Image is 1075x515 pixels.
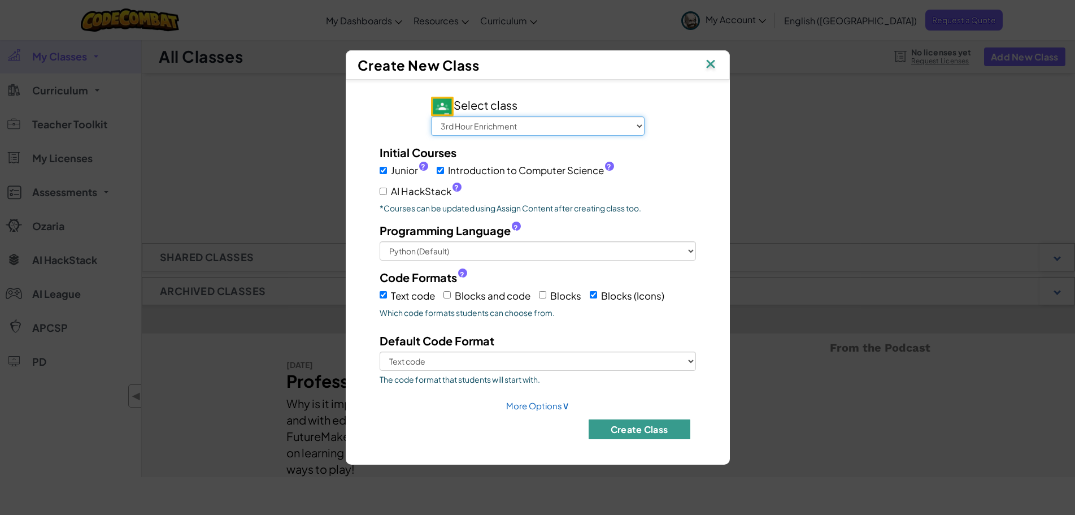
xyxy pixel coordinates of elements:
input: Junior? [380,167,387,174]
span: Blocks (Icons) [601,289,664,302]
span: ∨ [562,399,569,412]
input: Blocks and code [443,291,451,298]
span: Introduction to Computer Science [448,162,614,179]
span: ? [454,183,459,192]
span: ? [421,162,425,171]
span: Blocks [550,289,581,302]
input: Blocks (Icons) [590,291,597,298]
span: Default Code Format [380,334,494,348]
span: Which code formats students can choose from. [380,307,696,318]
span: Blocks and code [455,289,530,302]
input: Blocks [539,291,546,298]
span: Create New Class [358,57,480,73]
span: ? [460,270,464,279]
span: AI HackStack [391,183,462,200]
span: Select class [431,98,517,112]
img: IconGoogleClassroom.svg [431,97,454,116]
input: Text code [380,291,387,298]
input: AI HackStack? [380,188,387,195]
span: Code Formats [380,269,457,285]
img: IconClose.svg [703,57,718,73]
span: The code format that students will start with. [380,374,696,385]
p: *Courses can be updated using Assign Content after creating class too. [380,202,696,214]
span: Programming Language [380,222,511,239]
span: Text code [391,289,435,302]
button: Create Class [589,419,690,439]
span: ? [607,162,611,171]
input: Introduction to Computer Science? [437,167,444,174]
label: Initial Courses [380,144,456,161]
span: ? [513,223,518,232]
a: More Options [506,400,569,411]
span: Junior [391,162,428,179]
